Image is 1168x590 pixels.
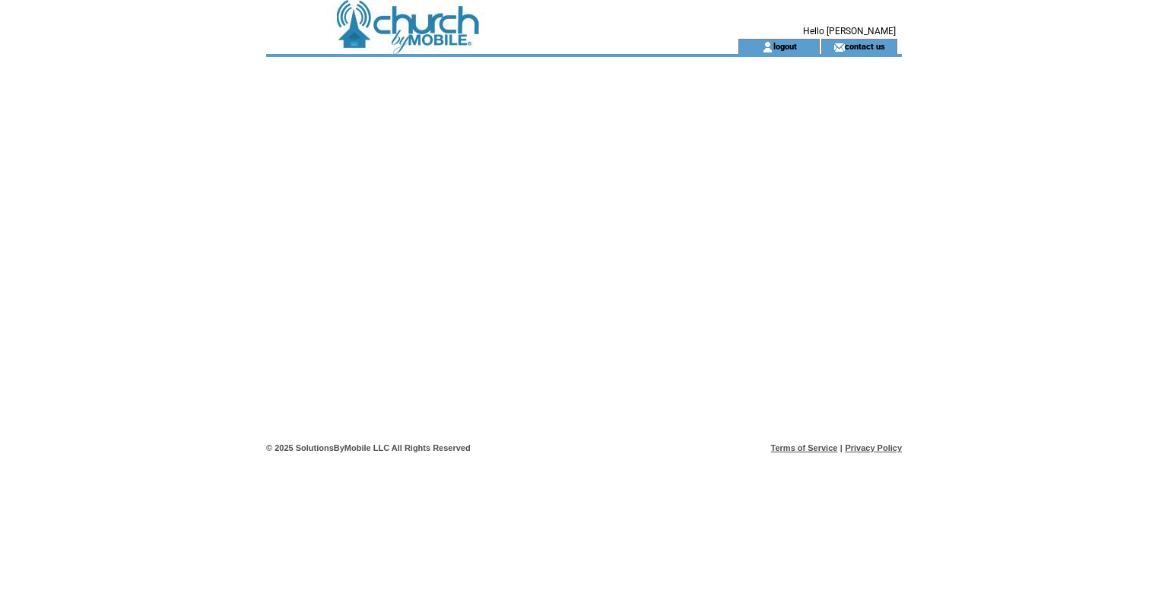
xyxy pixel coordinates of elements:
img: account_icon.gif [762,41,773,53]
img: contact_us_icon.gif [833,41,845,53]
span: © 2025 SolutionsByMobile LLC All Rights Reserved [266,443,471,452]
a: logout [773,41,797,51]
a: Privacy Policy [845,443,902,452]
span: Hello [PERSON_NAME] [803,26,896,36]
a: contact us [845,41,885,51]
span: | [840,443,843,452]
a: Terms of Service [771,443,838,452]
